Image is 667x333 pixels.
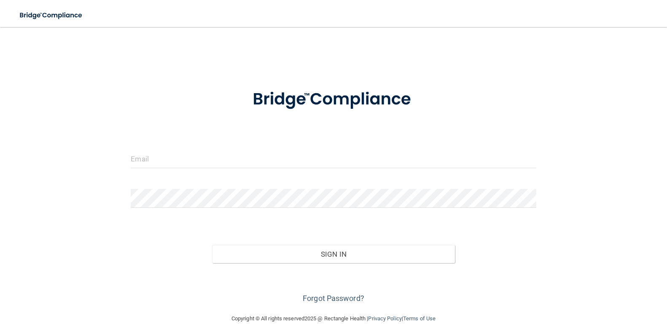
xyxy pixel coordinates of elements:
[403,315,436,322] a: Terms of Use
[303,294,364,303] a: Forgot Password?
[368,315,401,322] a: Privacy Policy
[235,78,432,121] img: bridge_compliance_login_screen.278c3ca4.svg
[180,305,487,332] div: Copyright © All rights reserved 2025 @ Rectangle Health | |
[13,7,90,24] img: bridge_compliance_login_screen.278c3ca4.svg
[131,149,536,168] input: Email
[212,245,455,263] button: Sign In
